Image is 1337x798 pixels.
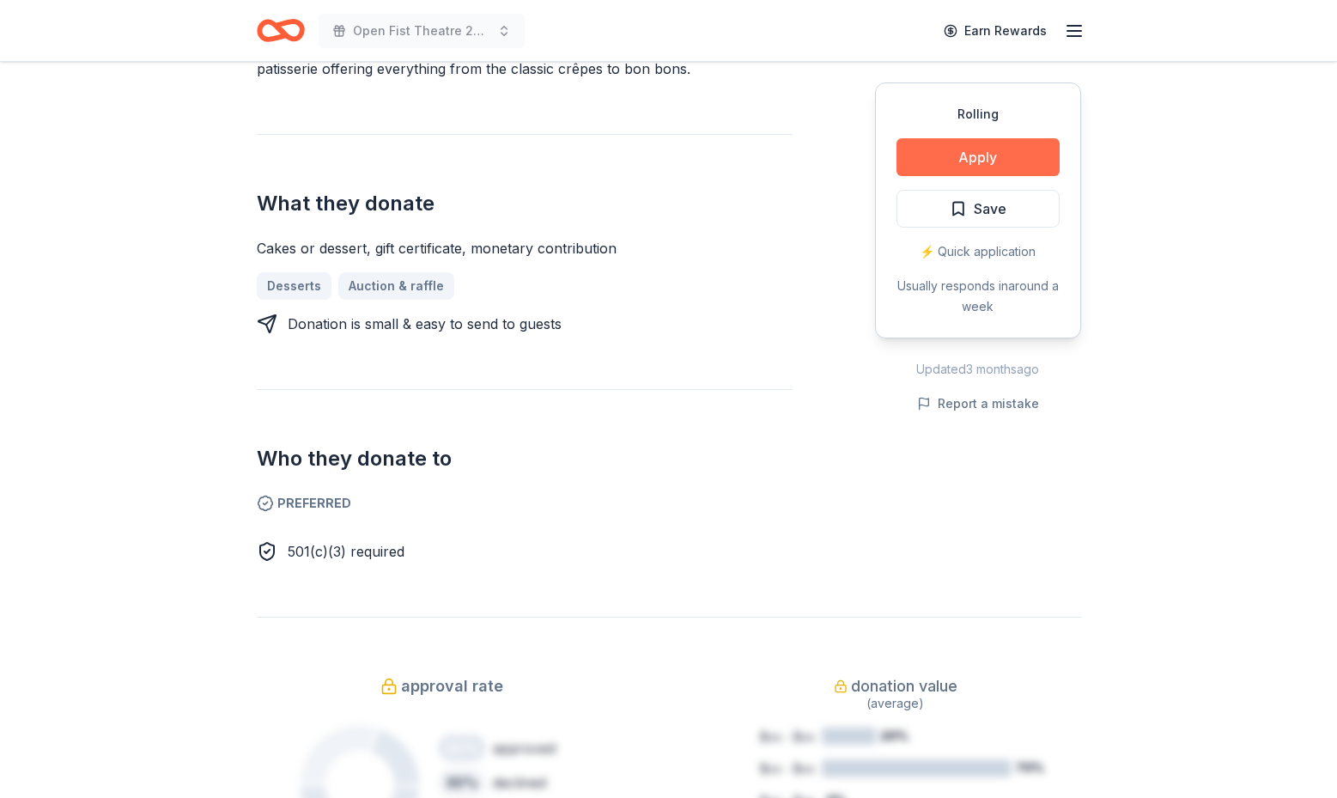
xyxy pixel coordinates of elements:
div: approved [493,738,556,758]
a: Earn Rewards [933,15,1057,46]
tspan: $xx - $xx [760,729,815,744]
span: Preferred [257,493,793,514]
div: Rolling [896,104,1060,125]
tspan: $xx - $xx [760,761,815,776]
div: Updated 3 months ago [875,359,1081,380]
button: Save [896,190,1060,228]
button: Report a mistake [917,393,1039,414]
span: approval rate [401,673,503,700]
div: Donation is small & easy to send to guests [288,314,562,334]
button: Open Fist Theatre 2025 Gala: A Night at the Museum [319,14,525,48]
a: Desserts [257,272,331,300]
div: 30 % [438,769,486,796]
tspan: 70% [1015,760,1043,775]
div: Usually responds in around a week [896,276,1060,317]
a: Home [257,10,305,51]
button: Apply [896,138,1060,176]
div: ⚡️ Quick application [896,241,1060,262]
h2: What they donate [257,190,793,217]
tspan: 20% [880,728,909,743]
a: Auction & raffle [338,272,454,300]
div: Cakes or dessert, gift certificate, monetary contribution [257,238,793,259]
span: Open Fist Theatre 2025 Gala: A Night at the Museum [353,21,490,41]
div: (average) [710,693,1081,714]
span: 501(c)(3) required [288,543,404,560]
span: donation value [851,673,957,700]
span: Save [974,198,1006,220]
div: 20 % [438,734,486,762]
h2: Who they donate to [257,445,793,472]
div: declined [493,772,546,793]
